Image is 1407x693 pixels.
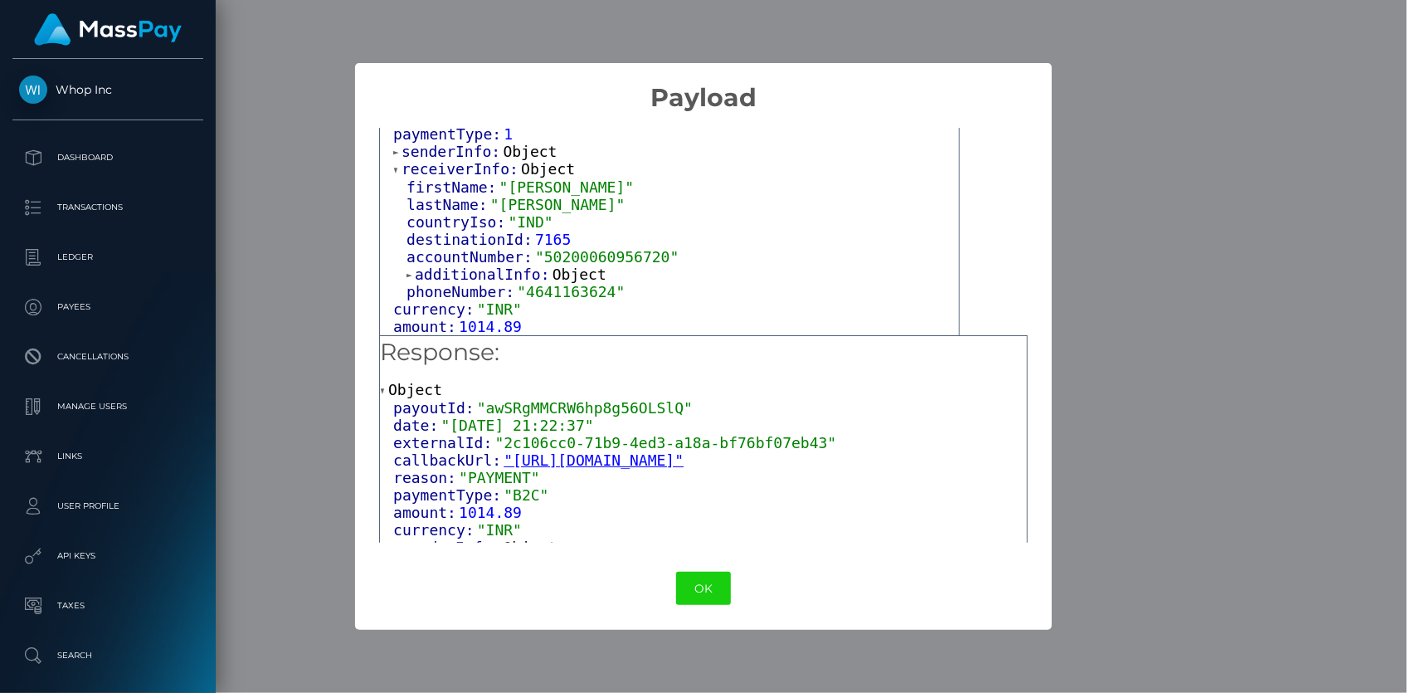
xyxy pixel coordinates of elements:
[509,213,553,231] span: "IND"
[19,593,197,618] p: Taxes
[19,643,197,668] p: Search
[459,318,522,335] span: 1014.89
[19,394,197,419] p: Manage Users
[19,145,197,170] p: Dashboard
[495,434,837,451] span: "2c106cc0-71b9-4ed3-a18a-bf76bf07eb43"
[402,539,503,556] span: senderInfo:
[459,504,522,521] span: 1014.89
[19,494,197,519] p: User Profile
[504,486,548,504] span: "B2C"
[19,195,197,220] p: Transactions
[388,381,442,398] span: Object
[393,417,441,434] span: date:
[676,572,731,606] button: OK
[393,318,459,335] span: amount:
[19,295,197,320] p: Payees
[393,469,459,486] span: reason:
[407,178,499,196] span: firstName:
[407,196,490,213] span: lastName:
[477,521,522,539] span: "INR"
[504,125,513,143] span: 1
[393,434,494,451] span: externalId:
[477,300,522,318] span: "INR"
[19,344,197,369] p: Cancellations
[402,143,503,160] span: senderInfo:
[407,231,535,248] span: destinationId:
[504,143,557,160] span: Object
[19,544,197,569] p: API Keys
[393,486,504,504] span: paymentType:
[504,451,684,469] a: "[URL][DOMAIN_NAME]"
[521,160,575,178] span: Object
[19,444,197,469] p: Links
[407,248,535,266] span: accountNumber:
[407,213,508,231] span: countryIso:
[19,245,197,270] p: Ledger
[12,82,203,97] span: Whop Inc
[393,399,477,417] span: payoutId:
[535,231,571,248] span: 7165
[504,539,557,556] span: Object
[393,125,504,143] span: paymentType:
[393,521,477,539] span: currency:
[477,399,693,417] span: "awSRgMMCRW6hp8g56OLSlQ"
[380,336,1027,369] h5: Response:
[19,76,47,104] img: Whop Inc
[402,160,521,178] span: receiverInfo:
[535,248,679,266] span: "50200060956720"
[459,469,540,486] span: "PAYMENT"
[499,178,635,196] span: "[PERSON_NAME]"
[517,283,625,300] span: "4641163624"
[393,451,504,469] span: callbackUrl:
[441,417,594,434] span: "[DATE] 21:22:37"
[393,504,459,521] span: amount:
[407,283,517,300] span: phoneNumber:
[490,196,626,213] span: "[PERSON_NAME]"
[553,266,606,283] span: Object
[393,300,477,318] span: currency:
[34,13,182,46] img: MassPay Logo
[355,63,1051,113] h2: Payload
[415,266,553,283] span: additionalInfo:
